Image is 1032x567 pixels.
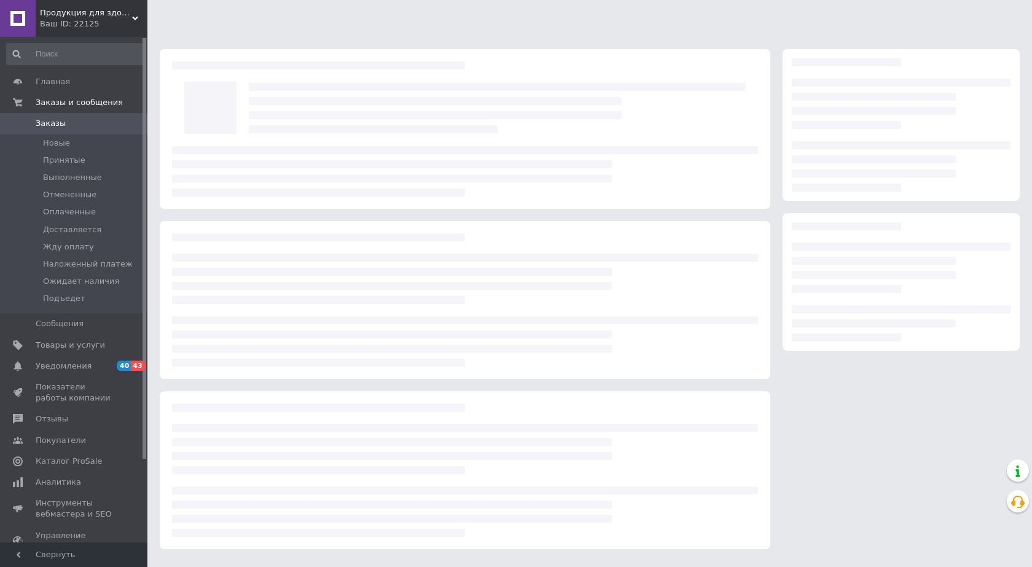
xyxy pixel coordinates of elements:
span: Жду оплату [43,241,94,252]
span: Уведомления [36,361,92,372]
span: Управление сайтом [36,530,114,552]
span: 40 [117,361,131,371]
span: Доставляется [43,224,101,235]
span: Заказы и сообщения [36,97,123,108]
span: Инструменты вебмастера и SEO [36,498,114,520]
span: Подъедет [43,293,85,304]
span: Товары и услуги [36,340,105,351]
span: Главная [36,76,70,87]
span: 43 [131,361,145,371]
span: Покупатели [36,435,86,446]
input: Поиск [6,43,145,65]
span: Аналитика [36,477,81,488]
span: Новые [43,138,70,149]
span: Принятые [43,155,85,166]
span: Отмененные [43,189,96,200]
span: Отзывы [36,413,68,424]
span: Каталог ProSale [36,456,102,467]
span: Наложенный платеж [43,259,133,270]
span: Сообщения [36,318,84,329]
span: Оплаченные [43,206,96,217]
span: Выполненные [43,172,102,183]
span: Показатели работы компании [36,381,114,404]
span: Продукция для здоровья [40,7,132,18]
div: Ваш ID: 22125 [40,18,147,29]
span: Ожидает наличия [43,276,119,287]
span: Заказы [36,118,66,129]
